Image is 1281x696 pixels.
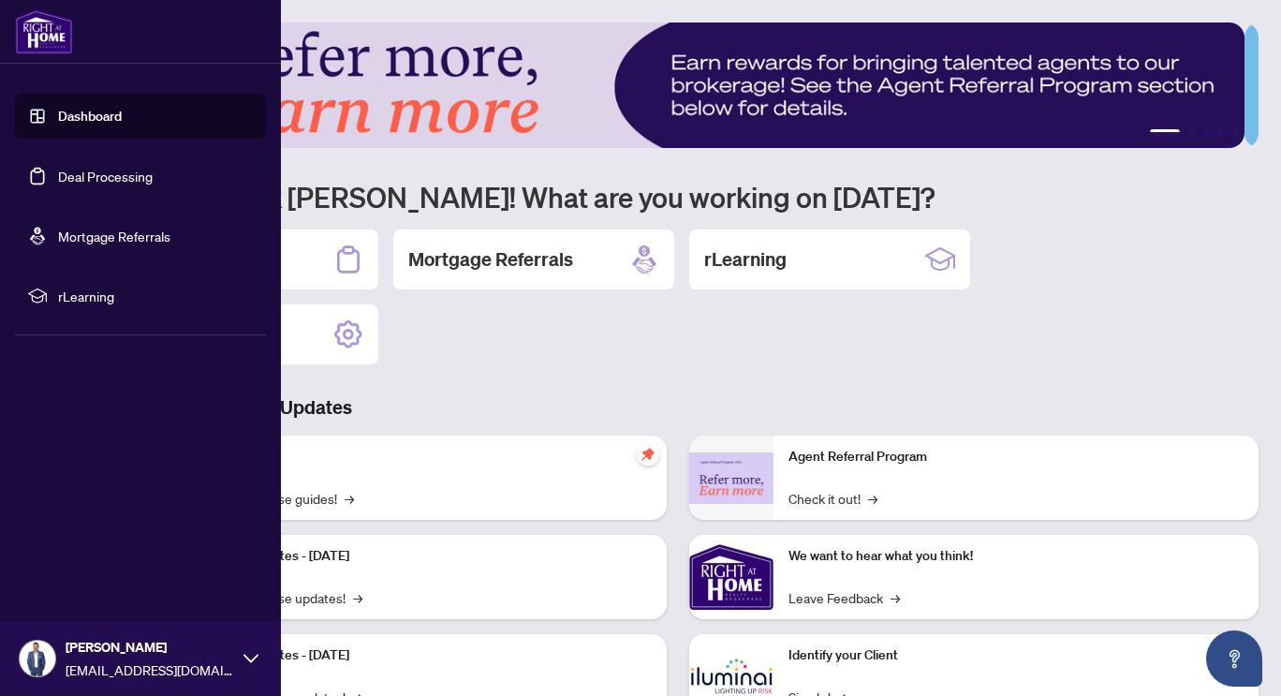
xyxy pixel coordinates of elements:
span: → [345,488,354,509]
h2: Mortgage Referrals [408,246,573,273]
span: rLearning [58,286,253,306]
h3: Brokerage & Industry Updates [97,394,1259,421]
button: 5 [1232,129,1240,137]
button: Open asap [1206,630,1262,687]
span: → [891,587,900,608]
p: Agent Referral Program [788,447,1244,467]
img: logo [15,9,73,54]
p: Self-Help [197,447,652,467]
img: Profile Icon [20,641,55,676]
span: [EMAIL_ADDRESS][DOMAIN_NAME] [66,659,234,680]
img: Slide 0 [97,22,1244,148]
span: → [353,587,362,608]
h2: rLearning [704,246,787,273]
a: Mortgage Referrals [58,228,170,244]
button: 1 [1150,129,1180,137]
img: We want to hear what you think! [689,535,773,619]
button: 3 [1202,129,1210,137]
h1: Welcome back [PERSON_NAME]! What are you working on [DATE]? [97,179,1259,215]
span: pushpin [637,443,659,466]
a: Dashboard [58,108,122,125]
a: Check it out!→ [788,488,877,509]
p: Platform Updates - [DATE] [197,645,652,666]
button: 4 [1217,129,1225,137]
p: Platform Updates - [DATE] [197,546,652,567]
a: Leave Feedback→ [788,587,900,608]
img: Agent Referral Program [689,452,773,504]
span: → [868,488,877,509]
p: Identify your Client [788,645,1244,666]
p: We want to hear what you think! [788,546,1244,567]
a: Deal Processing [58,168,153,185]
span: [PERSON_NAME] [66,637,234,658]
button: 2 [1187,129,1195,137]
